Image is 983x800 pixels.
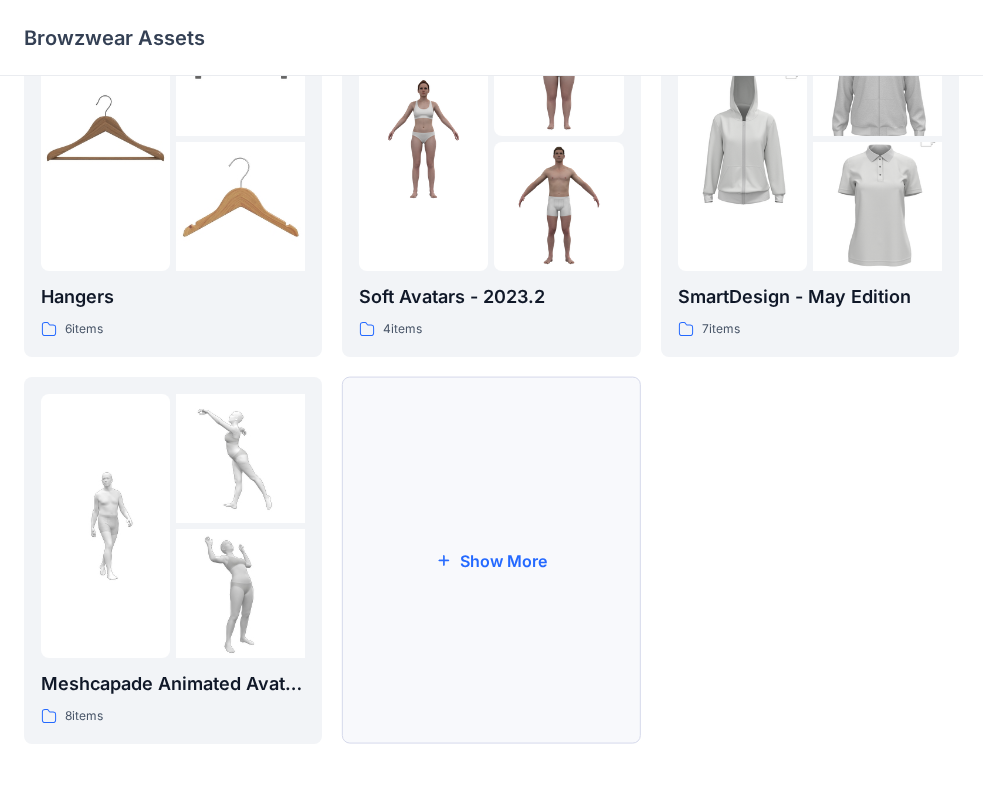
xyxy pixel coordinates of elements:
[176,394,305,523] img: folder 2
[678,283,942,311] p: SmartDesign - May Edition
[65,319,103,340] p: 6 items
[41,74,170,203] img: folder 1
[24,24,205,52] p: Browzwear Assets
[359,283,623,311] p: Soft Avatars - 2023.2
[342,377,640,744] button: Show More
[41,283,305,311] p: Hangers
[383,319,422,340] p: 4 items
[176,142,305,271] img: folder 3
[359,74,488,203] img: folder 1
[41,670,305,698] p: Meshcapade Animated Avatars
[813,110,942,304] img: folder 3
[65,706,103,727] p: 8 items
[41,461,170,590] img: folder 1
[24,377,322,744] a: folder 1folder 2folder 3Meshcapade Animated Avatars8items
[702,319,740,340] p: 7 items
[678,42,807,236] img: folder 1
[176,529,305,658] img: folder 3
[494,142,623,271] img: folder 3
